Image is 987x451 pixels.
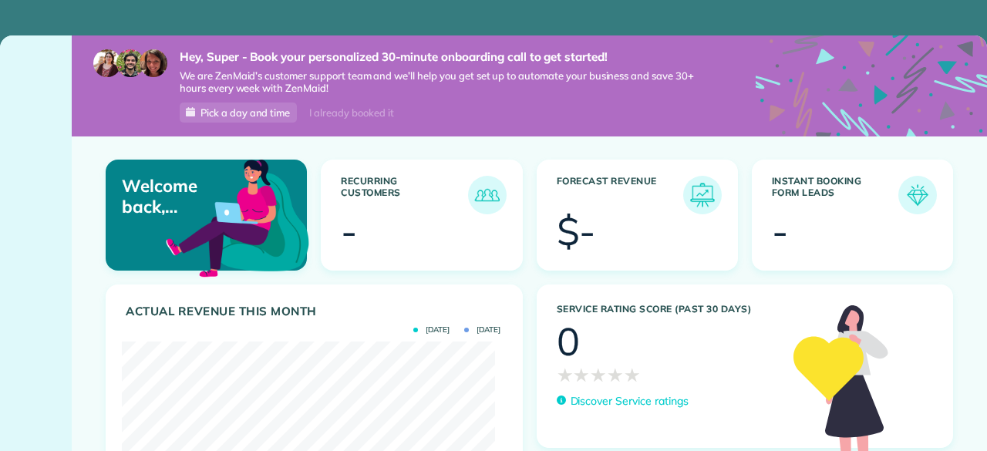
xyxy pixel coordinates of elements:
img: dashboard_welcome-42a62b7d889689a78055ac9021e634bf52bae3f8056760290aed330b23ab8690.png [163,142,312,291]
a: Discover Service ratings [557,393,689,409]
img: icon_forecast_revenue-8c13a41c7ed35a8dcfafea3cbb826a0462acb37728057bba2d056411b612bbbe.png [687,180,718,210]
h3: Forecast Revenue [557,176,683,214]
div: I already booked it [300,103,403,123]
img: maria-72a9807cf96188c08ef61303f053569d2e2a8a1cde33d635c8a3ac13582a053d.jpg [93,49,121,77]
h3: Recurring Customers [341,176,467,214]
img: michelle-19f622bdf1676172e81f8f8fba1fb50e276960ebfe0243fe18214015130c80e4.jpg [140,49,167,77]
span: ★ [573,361,590,389]
img: jorge-587dff0eeaa6aab1f244e6dc62b8924c3b6ad411094392a53c71c6c4a576187d.jpg [116,49,144,77]
div: 0 [557,322,580,361]
p: Welcome back, Super! [122,176,240,217]
span: [DATE] [413,326,450,334]
span: ★ [557,361,574,389]
h3: Instant Booking Form Leads [772,176,898,214]
img: icon_form_leads-04211a6a04a5b2264e4ee56bc0799ec3eb69b7e499cbb523a139df1d13a81ae0.png [902,180,933,210]
div: - [772,212,788,251]
strong: Hey, Super - Book your personalized 30-minute onboarding call to get started! [180,49,709,65]
span: [DATE] [464,326,500,334]
img: icon_recurring_customers-cf858462ba22bcd05b5a5880d41d6543d210077de5bb9ebc9590e49fd87d84ed.png [472,180,503,210]
span: ★ [590,361,607,389]
h3: Service Rating score (past 30 days) [557,304,779,315]
p: Discover Service ratings [571,393,689,409]
span: ★ [607,361,624,389]
span: Pick a day and time [200,106,290,119]
h3: Actual Revenue this month [126,305,507,318]
div: - [341,212,357,251]
span: We are ZenMaid’s customer support team and we’ll help you get set up to automate your business an... [180,69,709,96]
span: ★ [624,361,641,389]
a: Pick a day and time [180,103,297,123]
div: $- [557,212,596,251]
